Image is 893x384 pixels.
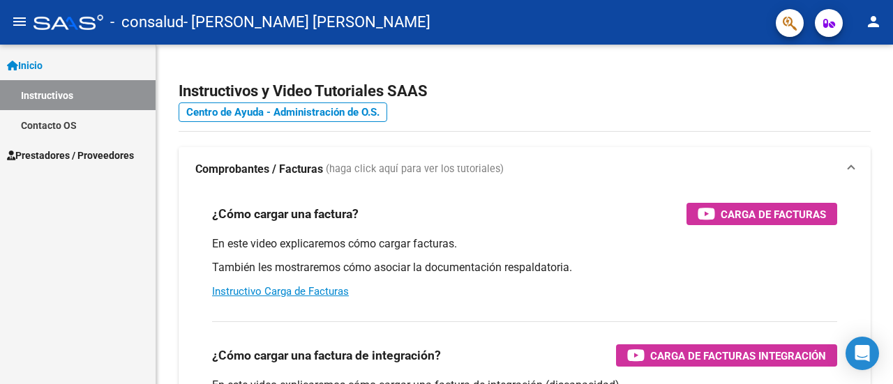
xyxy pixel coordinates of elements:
[110,7,183,38] span: - consalud
[686,203,837,225] button: Carga de Facturas
[212,260,837,275] p: También les mostraremos cómo asociar la documentación respaldatoria.
[7,58,43,73] span: Inicio
[212,285,349,298] a: Instructivo Carga de Facturas
[212,346,441,365] h3: ¿Cómo cargar una factura de integración?
[846,337,879,370] div: Open Intercom Messenger
[212,236,837,252] p: En este video explicaremos cómo cargar facturas.
[865,13,882,30] mat-icon: person
[11,13,28,30] mat-icon: menu
[179,102,387,122] a: Centro de Ayuda - Administración de O.S.
[179,78,871,105] h2: Instructivos y Video Tutoriales SAAS
[179,147,871,192] mat-expansion-panel-header: Comprobantes / Facturas (haga click aquí para ver los tutoriales)
[650,347,826,364] span: Carga de Facturas Integración
[183,7,430,38] span: - [PERSON_NAME] [PERSON_NAME]
[721,206,826,223] span: Carga de Facturas
[7,148,134,163] span: Prestadores / Proveedores
[616,344,837,367] button: Carga de Facturas Integración
[212,204,359,224] h3: ¿Cómo cargar una factura?
[195,162,323,177] strong: Comprobantes / Facturas
[326,162,504,177] span: (haga click aquí para ver los tutoriales)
